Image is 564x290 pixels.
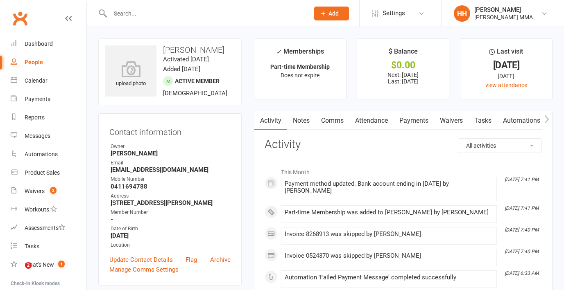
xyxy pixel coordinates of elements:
a: Dashboard [11,35,86,53]
div: Owner [111,143,231,151]
div: upload photo [105,61,156,88]
h3: Activity [265,138,542,151]
a: Flag [186,255,197,265]
span: 2 [50,187,57,194]
div: Last visit [489,46,523,61]
strong: [EMAIL_ADDRESS][DOMAIN_NAME] [111,166,231,173]
a: Notes [287,111,315,130]
div: Part-time Membership was added to [PERSON_NAME] by [PERSON_NAME] [285,209,493,216]
div: Payments [25,96,50,102]
a: Comms [315,111,349,130]
h3: Contact information [109,124,231,137]
div: Invoice 8268913 was skipped by [PERSON_NAME] [285,231,493,238]
div: Reports [25,114,45,121]
strong: [DATE] [111,232,231,239]
div: Automations [25,151,58,157]
li: This Month [265,164,542,177]
strong: [PERSON_NAME] [111,150,231,157]
iframe: Intercom live chat [8,262,28,282]
a: Manage Comms Settings [109,265,179,274]
span: Does not expire [281,72,319,79]
span: Settings [383,4,405,22]
a: Clubworx [10,8,30,29]
a: Messages [11,127,86,145]
a: Archive [210,255,231,265]
div: Location [111,241,231,249]
div: [PERSON_NAME] MMA [474,13,533,21]
div: $0.00 [365,61,442,70]
div: Dashboard [25,40,53,47]
a: Activity [254,111,287,130]
span: [DEMOGRAPHIC_DATA] [163,90,227,97]
div: [DATE] [468,72,545,81]
i: [DATE] 7:41 PM [505,205,539,211]
div: People [25,59,43,65]
a: Payments [394,111,434,130]
h3: [PERSON_NAME] [105,45,235,54]
a: Payments [11,90,86,108]
a: Product Sales [11,164,86,182]
a: Update Contact Details [109,255,173,265]
a: Tasks [11,237,86,256]
i: [DATE] 7:40 PM [505,227,539,233]
time: Activated [DATE] [163,56,209,63]
strong: Part-time Membership [270,63,330,70]
span: 2 [25,262,32,269]
div: [PERSON_NAME] [474,6,533,13]
i: [DATE] 7:41 PM [505,177,539,182]
a: Reports [11,108,86,127]
div: Waivers [25,188,45,194]
a: Automations [497,111,546,130]
div: Date of Birth [111,225,231,233]
div: HH [454,5,470,22]
button: Add [314,7,349,20]
a: Waivers [434,111,469,130]
time: Added [DATE] [163,65,200,73]
div: Email [111,159,231,167]
div: Calendar [25,77,48,84]
div: Tasks [25,243,39,250]
a: view attendance [485,82,527,88]
span: Active member [175,78,220,84]
div: Product Sales [25,169,60,176]
span: Add [328,10,339,17]
div: Messages [25,133,50,139]
a: Attendance [349,111,394,130]
strong: - [111,216,231,223]
div: Invoice 0524370 was skipped by [PERSON_NAME] [285,252,493,259]
div: Member Number [111,209,231,216]
div: Automation 'Failed Payment Message' completed successfully [285,274,493,281]
a: Waivers 2 [11,182,86,200]
div: Mobile Number [111,175,231,183]
a: Workouts [11,200,86,219]
a: Tasks [469,111,497,130]
a: What's New1 [11,256,86,274]
div: Address [111,192,231,200]
strong: 0411694788 [111,183,231,190]
div: Workouts [25,206,49,213]
a: People [11,53,86,72]
a: Calendar [11,72,86,90]
a: Assessments [11,219,86,237]
p: Next: [DATE] Last: [DATE] [365,72,442,85]
i: [DATE] 6:33 AM [505,270,539,276]
input: Search... [108,8,304,19]
div: What's New [25,261,54,268]
div: Assessments [25,225,65,231]
div: Memberships [276,46,324,61]
i: [DATE] 7:40 PM [505,249,539,254]
a: Automations [11,145,86,164]
div: [DATE] [468,61,545,70]
span: 1 [58,261,65,268]
div: $ Balance [389,46,418,61]
i: ✓ [276,48,281,56]
div: Payment method updated: Bank account ending in [DATE] by [PERSON_NAME] [285,180,493,194]
strong: [STREET_ADDRESS][PERSON_NAME] [111,199,231,207]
